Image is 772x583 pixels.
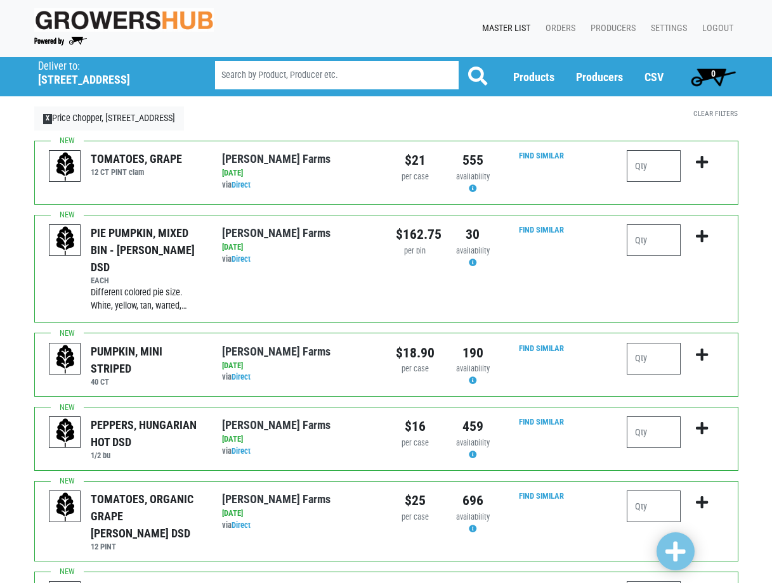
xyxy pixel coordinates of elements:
[396,511,435,523] div: per case
[456,172,490,181] span: availability
[644,70,664,84] a: CSV
[454,416,492,437] div: 459
[232,180,251,189] a: Direct
[91,167,182,177] h6: 12 CT PINT clam
[627,490,681,522] input: Qty
[38,57,192,87] span: Price Chopper, Genesee Street, #026 (1917 Genesee St, Utica, NY 13501, USA)
[91,224,203,276] div: PIE PUMPKIN, MIXED BIN - [PERSON_NAME] DSD
[519,225,564,234] a: Find Similar
[38,73,183,87] h5: [STREET_ADDRESS]
[396,224,435,245] div: $162.75
[627,416,681,448] input: Qty
[222,241,376,253] div: [DATE]
[454,343,492,363] div: 190
[627,150,681,182] input: Qty
[472,16,535,41] a: Master List
[222,492,330,506] a: [PERSON_NAME] Farms
[222,360,376,372] div: [DATE]
[535,16,580,41] a: Orders
[91,416,203,451] div: PEPPERS, HUNGARIAN HOT DSD
[49,343,81,375] img: placeholder-variety-43d6402dacf2d531de610a020419775a.svg
[49,225,81,257] img: placeholder-variety-43d6402dacf2d531de610a020419775a.svg
[222,371,376,383] div: via
[34,8,214,32] img: original-fc7597fdc6adbb9d0e2ae620e786d1a2.jpg
[627,224,681,256] input: Qty
[215,61,459,89] input: Search by Product, Producer etc.
[396,245,435,257] div: per bin
[692,16,738,41] a: Logout
[38,60,183,73] p: Deliver to:
[576,70,623,84] a: Producers
[456,364,490,373] span: availability
[641,16,692,41] a: Settings
[91,276,203,285] h6: EACH
[222,508,376,520] div: [DATE]
[396,171,435,183] div: per case
[232,446,251,456] a: Direct
[711,68,716,79] span: 0
[222,152,330,165] a: [PERSON_NAME] Farms
[456,438,490,447] span: availability
[232,520,251,530] a: Direct
[91,490,203,542] div: TOMATOES, ORGANIC GRAPE [PERSON_NAME] DSD
[454,490,492,511] div: 696
[396,363,435,375] div: per case
[396,150,435,170] div: $21
[396,490,435,511] div: $25
[519,491,564,501] a: Find Similar
[43,114,53,124] span: X
[454,150,492,170] div: 555
[49,491,81,523] img: placeholder-variety-43d6402dacf2d531de610a020419775a.svg
[222,167,376,179] div: [DATE]
[396,437,435,449] div: per case
[181,300,187,311] span: …
[513,70,554,84] a: Products
[91,377,203,387] h6: 40 CT
[222,345,330,358] a: [PERSON_NAME] Farms
[222,226,330,240] a: [PERSON_NAME] Farms
[519,151,564,160] a: Find Similar
[396,416,435,437] div: $16
[222,445,376,458] div: via
[396,343,435,363] div: $18.90
[693,109,738,118] a: Clear Filters
[222,418,330,432] a: [PERSON_NAME] Farms
[34,37,87,46] img: Powered by Big Wheelbarrow
[232,254,251,264] a: Direct
[519,417,564,426] a: Find Similar
[627,343,681,375] input: Qty
[519,343,564,353] a: Find Similar
[34,106,185,131] a: XPrice Chopper, [STREET_ADDRESS]
[456,512,490,522] span: availability
[222,520,376,532] div: via
[222,253,376,266] div: via
[49,417,81,449] img: placeholder-variety-43d6402dacf2d531de610a020419775a.svg
[91,150,182,167] div: TOMATOES, GRAPE
[580,16,641,41] a: Producers
[91,542,203,551] h6: 12 PINT
[91,451,203,460] h6: 1/2 bu
[49,151,81,183] img: placeholder-variety-43d6402dacf2d531de610a020419775a.svg
[91,343,203,377] div: PUMPKIN, MINI STRIPED
[91,286,203,313] div: Different colored pie size. White, yellow, tan, warted,
[456,246,490,255] span: availability
[454,224,492,245] div: 30
[685,64,742,89] a: 0
[232,372,251,381] a: Direct
[222,179,376,191] div: via
[222,433,376,445] div: [DATE]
